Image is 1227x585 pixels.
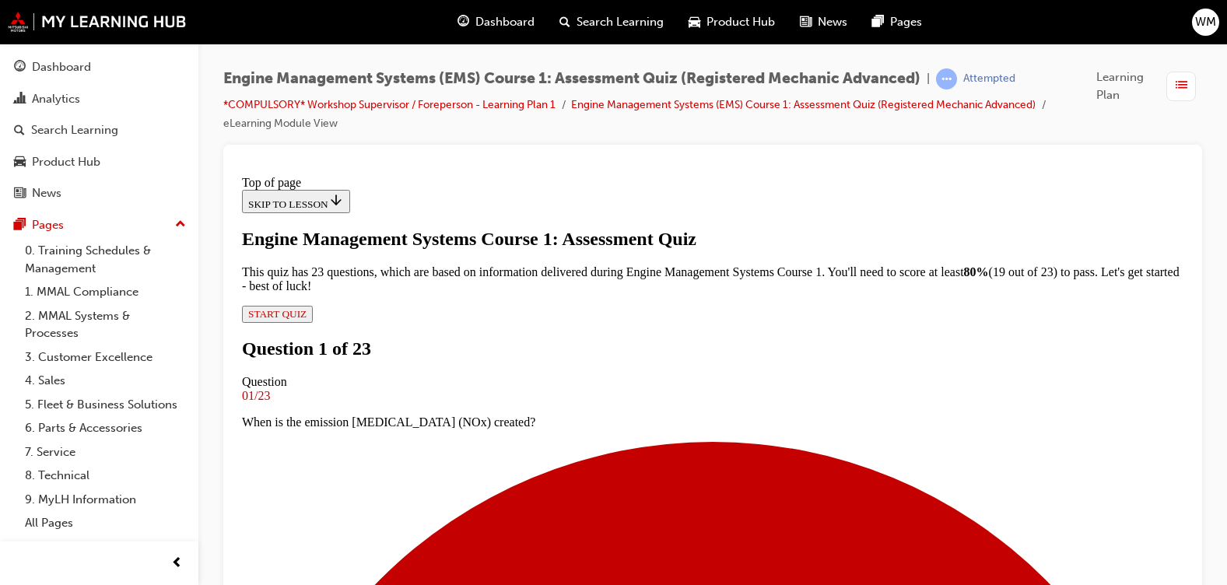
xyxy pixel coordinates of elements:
span: news-icon [800,12,812,32]
div: Product Hub [32,153,100,171]
a: guage-iconDashboard [445,6,547,38]
a: All Pages [19,511,192,535]
span: search-icon [14,124,25,138]
a: 1. MMAL Compliance [19,280,192,304]
a: Analytics [6,85,192,114]
span: Engine Management Systems (EMS) Course 1: Assessment Quiz (Registered Mechanic Advanced) [223,70,920,88]
a: Engine Management Systems (EMS) Course 1: Assessment Quiz (Registered Mechanic Advanced) [571,98,1036,111]
button: Pages [6,211,192,240]
a: 4. Sales [19,369,192,393]
div: Question [6,205,948,219]
span: search-icon [559,12,570,32]
span: guage-icon [14,61,26,75]
a: pages-iconPages [860,6,934,38]
a: car-iconProduct Hub [676,6,787,38]
a: search-iconSearch Learning [547,6,676,38]
a: 8. Technical [19,464,192,488]
span: up-icon [175,215,186,235]
span: START QUIZ [12,138,71,150]
li: eLearning Module View [223,115,338,133]
span: pages-icon [14,219,26,233]
span: Dashboard [475,13,535,31]
span: prev-icon [171,554,183,573]
a: news-iconNews [787,6,860,38]
p: When is the emission [MEDICAL_DATA] (NOx) created? [6,246,948,260]
span: car-icon [689,12,700,32]
div: Top of page [6,6,948,20]
a: 3. Customer Excellence [19,345,192,370]
a: 6. Parts & Accessories [19,416,192,440]
span: list-icon [1176,76,1187,96]
div: Analytics [32,90,80,108]
a: 0. Training Schedules & Management [19,239,192,280]
div: Search Learning [31,121,118,139]
a: Search Learning [6,116,192,145]
span: Search Learning [577,13,664,31]
div: Pages [32,216,64,234]
span: pages-icon [872,12,884,32]
span: | [927,70,930,88]
button: DashboardAnalyticsSearch LearningProduct HubNews [6,50,192,211]
span: car-icon [14,156,26,170]
span: learningRecordVerb_ATTEMPT-icon [936,68,957,89]
span: guage-icon [457,12,469,32]
div: Dashboard [32,58,91,76]
a: 7. Service [19,440,192,464]
span: Product Hub [706,13,775,31]
a: News [6,179,192,208]
span: chart-icon [14,93,26,107]
span: Learning Plan [1096,68,1160,103]
img: mmal [8,12,187,32]
strong: 80% [728,96,753,109]
a: *COMPULSORY* Workshop Supervisor / Foreperson - Learning Plan 1 [223,98,556,111]
a: Dashboard [6,53,192,82]
button: SKIP TO LESSON [6,20,114,44]
span: news-icon [14,187,26,201]
span: News [818,13,847,31]
span: SKIP TO LESSON [12,29,108,40]
a: 9. MyLH Information [19,488,192,512]
span: Pages [890,13,922,31]
div: Attempted [963,72,1015,86]
p: This quiz has 23 questions, which are based on information delivered during Engine Management Sys... [6,96,948,124]
a: 2. MMAL Systems & Processes [19,304,192,345]
div: 01/23 [6,219,948,233]
button: Learning Plan [1096,68,1202,103]
div: News [32,184,61,202]
span: WM [1195,13,1216,31]
a: 5. Fleet & Business Solutions [19,393,192,417]
button: WM [1192,9,1219,36]
div: Engine Management Systems Course 1: Assessment Quiz [6,59,948,80]
a: Product Hub [6,148,192,177]
h1: Question 1 of 23 [6,169,948,190]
